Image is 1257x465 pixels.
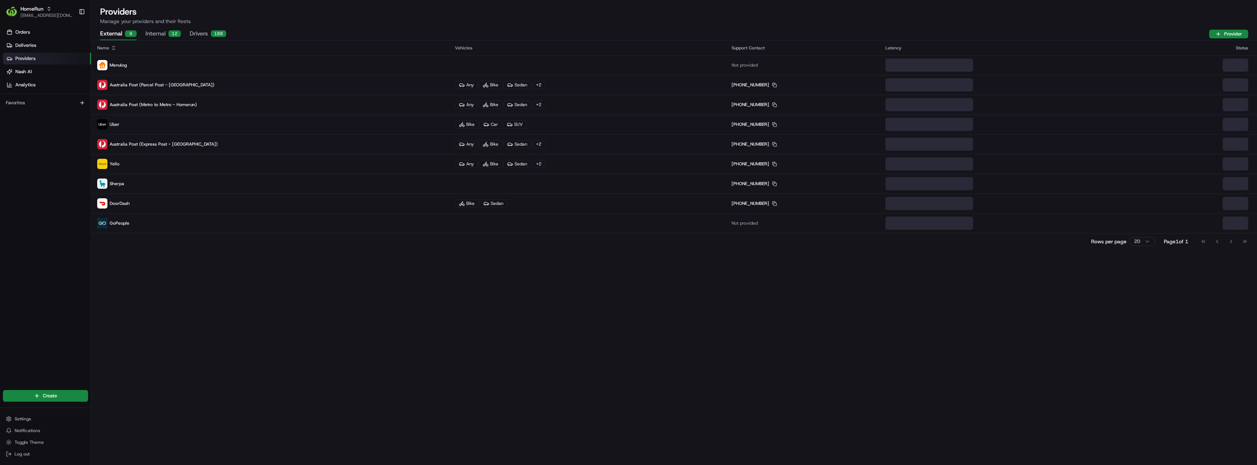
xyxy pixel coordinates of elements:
[479,101,502,109] div: Bike
[503,81,531,89] div: Sedan
[211,30,226,37] div: 188
[479,199,508,207] div: Sedan
[479,140,502,148] div: Bike
[3,79,91,91] a: Analytics
[15,428,40,434] span: Notifications
[3,40,91,51] a: Deliveries
[532,81,546,89] div: + 2
[455,199,479,207] div: Bike
[100,18,1248,25] p: Manage your providers and their fleets
[100,6,1248,18] h1: Providers
[97,139,107,149] img: auspost_logo_v2.png
[732,141,777,147] div: [PHONE_NUMBER]
[503,101,531,109] div: Sedan
[168,30,181,37] div: 12
[3,437,88,447] button: Toggle Theme
[97,159,107,169] img: yello.png
[15,82,35,88] span: Analytics
[15,451,30,457] span: Log out
[97,60,107,70] img: justeat_logo.png
[110,121,119,127] span: Uber
[97,80,107,90] img: auspost_logo_v2.png
[732,161,777,167] div: [PHONE_NUMBER]
[20,5,43,12] button: HomeRun
[455,45,720,51] div: Vehicles
[479,120,502,128] div: Car
[110,181,124,187] span: Sherpa
[1164,238,1188,245] div: Page 1 of 1
[145,28,181,40] button: Internal
[3,66,91,78] a: Nash AI
[732,62,758,68] span: Not provided
[532,160,546,168] div: + 2
[479,81,502,89] div: Bike
[479,160,502,168] div: Bike
[503,140,531,148] div: Sedan
[110,161,119,167] span: Yello
[110,62,127,68] span: Menulog
[110,82,214,88] span: Australia Post (Parcel Post - [GEOGRAPHIC_DATA])
[3,414,88,424] button: Settings
[110,102,197,108] span: Australia Post (Metro to Metro - Homerun)
[97,119,107,130] img: uber-new-logo.jpeg
[455,160,478,168] div: Any
[190,28,226,40] button: Drivers
[3,97,88,109] div: Favorites
[20,12,73,18] button: [EMAIL_ADDRESS][DOMAIN_NAME]
[1209,30,1248,38] button: Provider
[732,45,874,51] div: Support Contact
[455,140,478,148] div: Any
[43,393,57,399] span: Create
[125,30,137,37] div: 9
[1154,45,1251,51] div: Status
[15,439,44,445] span: Toggle Theme
[455,101,478,109] div: Any
[503,120,527,128] div: SUV
[532,101,546,109] div: + 2
[885,45,1142,51] div: Latency
[15,68,32,75] span: Nash AI
[15,29,30,35] span: Orders
[732,82,777,88] div: [PHONE_NUMBER]
[97,198,107,209] img: doordash_logo_v2.png
[732,220,758,226] span: Not provided
[15,416,31,422] span: Settings
[97,100,107,110] img: auspost_logo_v2.png
[732,181,777,187] div: [PHONE_NUMBER]
[110,220,129,226] span: GoPeople
[732,102,777,108] div: [PHONE_NUMBER]
[3,449,88,459] button: Log out
[15,55,35,62] span: Providers
[455,120,479,128] div: Bike
[3,3,76,20] button: HomeRunHomeRun[EMAIL_ADDRESS][DOMAIN_NAME]
[732,121,777,127] div: [PHONE_NUMBER]
[3,26,91,38] a: Orders
[97,218,107,228] img: gopeople_logo.png
[532,140,546,148] div: + 2
[97,179,107,189] img: sherpa_logo.png
[110,141,218,147] span: Australia Post (Express Post - [GEOGRAPHIC_DATA])
[503,160,531,168] div: Sedan
[3,53,91,64] a: Providers
[455,81,478,89] div: Any
[732,200,777,206] div: [PHONE_NUMBER]
[110,200,130,206] span: DoorDash
[15,42,36,49] span: Deliveries
[100,28,137,40] button: External
[3,390,88,402] button: Create
[3,425,88,436] button: Notifications
[6,6,18,18] img: HomeRun
[1091,238,1127,245] p: Rows per page
[97,45,443,51] div: Name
